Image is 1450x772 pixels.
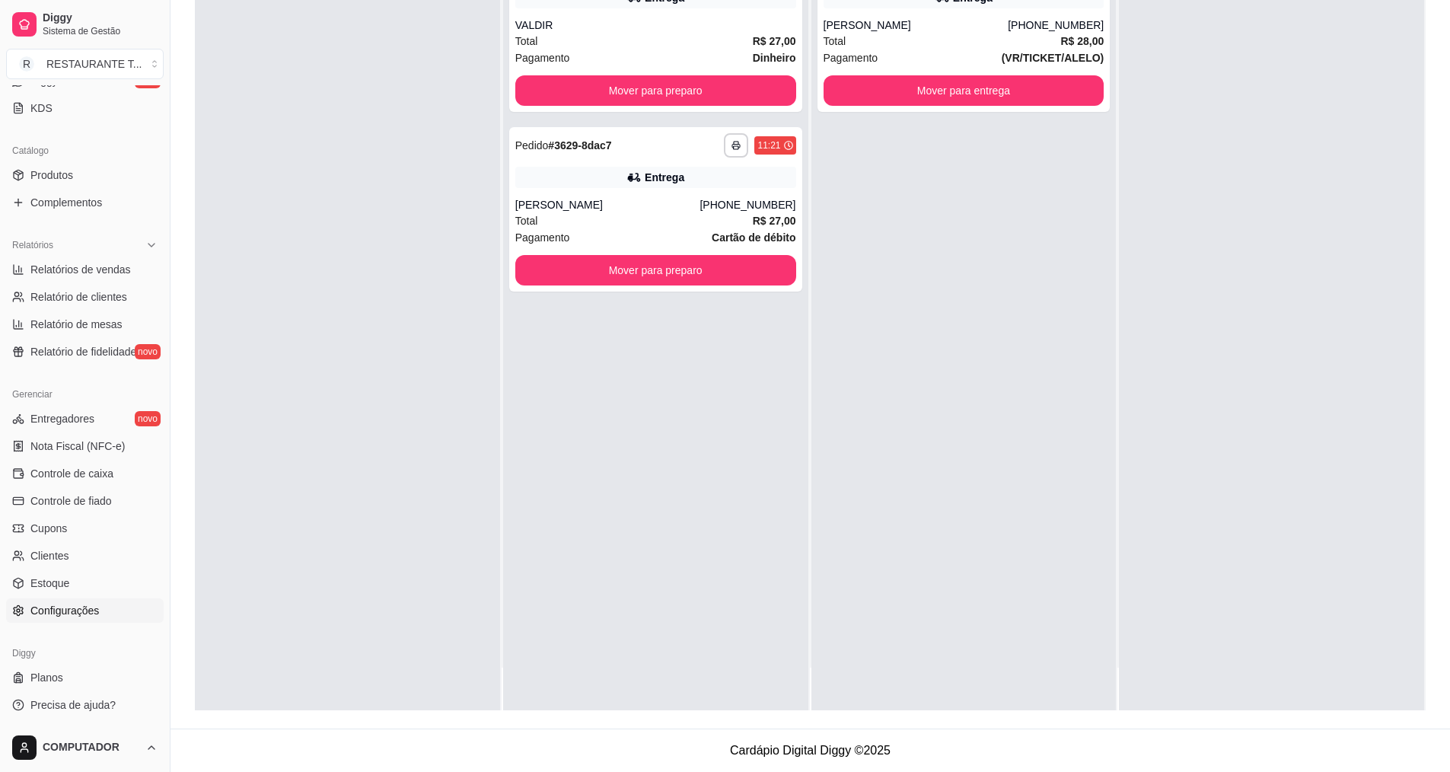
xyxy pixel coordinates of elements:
[6,729,164,766] button: COMPUTADOR
[6,285,164,309] a: Relatório de clientes
[30,697,116,713] span: Precisa de ajuda?
[1002,52,1104,64] strong: (VR/TICKET/ALELO)
[515,197,700,212] div: [PERSON_NAME]
[6,49,164,79] button: Select a team
[12,239,53,251] span: Relatórios
[6,96,164,120] a: KDS
[6,6,164,43] a: DiggySistema de Gestão
[824,33,846,49] span: Total
[6,407,164,431] a: Entregadoresnovo
[30,411,94,426] span: Entregadores
[6,598,164,623] a: Configurações
[6,434,164,458] a: Nota Fiscal (NFC-e)
[753,215,796,227] strong: R$ 27,00
[6,665,164,690] a: Planos
[515,75,796,106] button: Mover para preparo
[6,312,164,337] a: Relatório de mesas
[6,257,164,282] a: Relatórios de vendas
[6,163,164,187] a: Produtos
[6,461,164,486] a: Controle de caixa
[645,170,684,185] div: Entrega
[515,255,796,286] button: Mover para preparo
[515,212,538,229] span: Total
[515,139,549,152] span: Pedido
[515,229,570,246] span: Pagamento
[515,33,538,49] span: Total
[6,641,164,665] div: Diggy
[46,56,142,72] div: RESTAURANTE T ...
[43,25,158,37] span: Sistema de Gestão
[712,231,795,244] strong: Cartão de débito
[1060,35,1104,47] strong: R$ 28,00
[548,139,611,152] strong: # 3629-8dac7
[6,190,164,215] a: Complementos
[6,340,164,364] a: Relatório de fidelidadenovo
[30,493,112,509] span: Controle de fiado
[30,439,125,454] span: Nota Fiscal (NFC-e)
[30,195,102,210] span: Complementos
[6,139,164,163] div: Catálogo
[6,516,164,541] a: Cupons
[757,139,780,152] div: 11:21
[30,548,69,563] span: Clientes
[824,75,1104,106] button: Mover para entrega
[30,344,136,359] span: Relatório de fidelidade
[30,670,63,685] span: Planos
[6,382,164,407] div: Gerenciar
[6,544,164,568] a: Clientes
[43,741,139,754] span: COMPUTADOR
[6,693,164,717] a: Precisa de ajuda?
[30,317,123,332] span: Relatório de mesas
[30,521,67,536] span: Cupons
[824,18,1009,33] div: [PERSON_NAME]
[30,603,99,618] span: Configurações
[753,52,796,64] strong: Dinheiro
[6,489,164,513] a: Controle de fiado
[753,35,796,47] strong: R$ 27,00
[19,56,34,72] span: R
[1008,18,1104,33] div: [PHONE_NUMBER]
[6,571,164,595] a: Estoque
[30,262,131,277] span: Relatórios de vendas
[170,729,1450,772] footer: Cardápio Digital Diggy © 2025
[30,576,69,591] span: Estoque
[824,49,878,66] span: Pagamento
[700,197,795,212] div: [PHONE_NUMBER]
[515,49,570,66] span: Pagamento
[43,11,158,25] span: Diggy
[30,100,53,116] span: KDS
[30,466,113,481] span: Controle de caixa
[515,18,796,33] div: VALDIR
[30,289,127,305] span: Relatório de clientes
[30,167,73,183] span: Produtos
